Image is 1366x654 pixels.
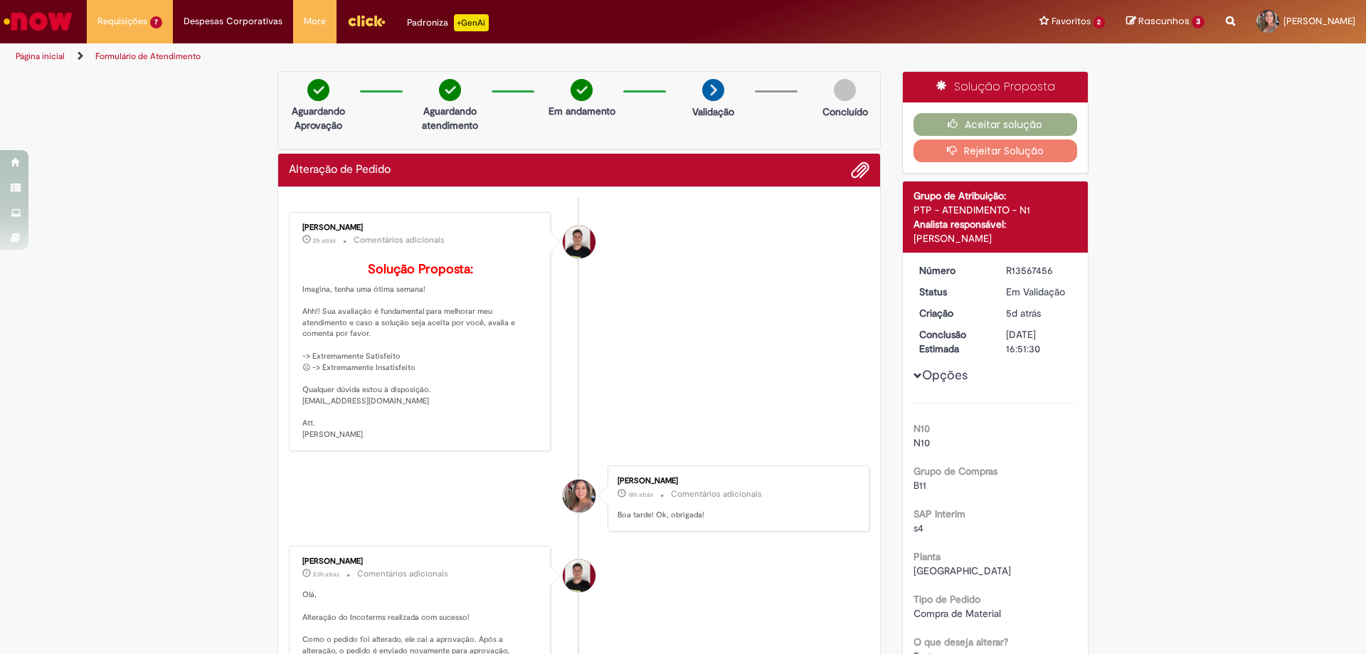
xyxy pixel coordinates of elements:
[357,568,448,580] small: Comentários adicionais
[97,14,147,28] span: Requisições
[914,203,1078,217] div: PTP - ATENDIMENTO - N1
[914,593,980,606] b: Tipo de Pedido
[302,557,539,566] div: [PERSON_NAME]
[909,306,996,320] dt: Criação
[851,161,869,179] button: Adicionar anexos
[184,14,282,28] span: Despesas Corporativas
[914,231,1078,246] div: [PERSON_NAME]
[914,564,1011,577] span: [GEOGRAPHIC_DATA]
[1006,263,1072,278] div: R13567456
[368,261,473,278] b: Solução Proposta:
[1283,15,1355,27] span: [PERSON_NAME]
[914,507,965,520] b: SAP Interim
[454,14,489,31] p: +GenAi
[1,7,75,36] img: ServiceNow
[439,79,461,101] img: check-circle-green.png
[415,104,485,132] p: Aguardando atendimento
[307,79,329,101] img: check-circle-green.png
[914,607,1001,620] span: Compra de Material
[302,263,539,441] p: Imagina, tenha uma ótima semana! Ahh!! Sua avaliação é fundamental para melhorar meu atendimento ...
[692,105,734,119] p: Validação
[313,570,339,579] span: 23h atrás
[289,164,391,176] h2: Alteração de Pedido Histórico de tíquete
[1052,14,1091,28] span: Favoritos
[671,488,762,500] small: Comentários adicionais
[909,263,996,278] dt: Número
[914,189,1078,203] div: Grupo de Atribuição:
[914,113,1078,136] button: Aceitar solução
[914,139,1078,162] button: Rejeitar Solução
[571,79,593,101] img: check-circle-green.png
[16,51,65,62] a: Página inicial
[1138,14,1190,28] span: Rascunhos
[1192,16,1204,28] span: 3
[618,510,854,521] p: Boa tarde! Ok, obrigada!
[914,465,997,478] b: Grupo de Compras
[1006,307,1041,320] span: 5d atrás
[914,635,1008,648] b: O que deseja alterar?
[914,422,930,435] b: N10
[313,236,336,245] span: 2h atrás
[914,479,926,492] span: B11
[313,570,339,579] time: 29/09/2025 11:14:29
[1006,307,1041,320] time: 25/09/2025 15:42:53
[1006,327,1072,356] div: [DATE] 16:51:30
[903,72,1089,102] div: Solução Proposta
[347,10,386,31] img: click_logo_yellow_360x200.png
[407,14,489,31] div: Padroniza
[914,436,930,449] span: N10
[354,234,445,246] small: Comentários adicionais
[1126,15,1204,28] a: Rascunhos
[304,14,326,28] span: More
[563,226,595,258] div: Matheus Henrique Drudi
[834,79,856,101] img: img-circle-grey.png
[549,104,615,118] p: Em andamento
[95,51,201,62] a: Formulário de Atendimento
[563,559,595,592] div: Matheus Henrique Drudi
[628,490,653,499] time: 29/09/2025 16:23:03
[302,223,539,232] div: [PERSON_NAME]
[1094,16,1106,28] span: 2
[11,43,900,70] ul: Trilhas de página
[1006,285,1072,299] div: Em Validação
[914,522,923,534] span: s4
[822,105,868,119] p: Concluído
[563,480,595,512] div: Dayane Macedo Silva Rodrigues
[628,490,653,499] span: 18h atrás
[313,236,336,245] time: 30/09/2025 08:56:29
[909,285,996,299] dt: Status
[150,16,162,28] span: 7
[914,550,941,563] b: Planta
[702,79,724,101] img: arrow-next.png
[914,217,1078,231] div: Analista responsável:
[284,104,353,132] p: Aguardando Aprovação
[1006,306,1072,320] div: 25/09/2025 15:42:53
[909,327,996,356] dt: Conclusão Estimada
[618,477,854,485] div: [PERSON_NAME]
